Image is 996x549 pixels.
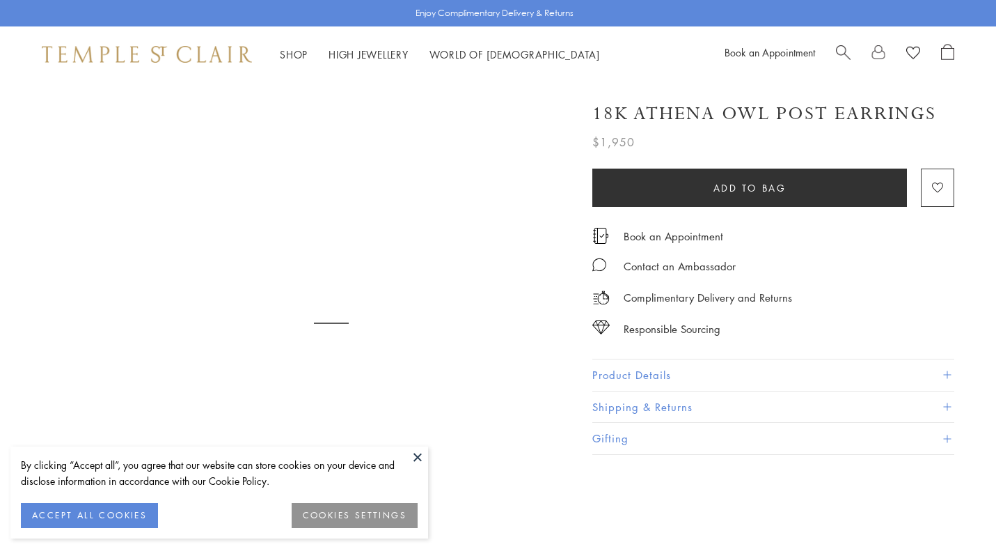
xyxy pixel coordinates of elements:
[926,484,982,535] iframe: Gorgias live chat messenger
[592,289,610,307] img: icon_delivery.svg
[42,46,252,63] img: Temple St. Clair
[941,44,954,65] a: Open Shopping Bag
[592,102,936,126] h1: 18K Athena Owl Post Earrings
[592,423,954,454] button: Gifting
[21,503,158,528] button: ACCEPT ALL COOKIES
[429,47,600,61] a: World of [DEMOGRAPHIC_DATA]World of [DEMOGRAPHIC_DATA]
[592,228,609,244] img: icon_appointment.svg
[624,258,736,275] div: Contact an Ambassador
[624,289,792,307] p: Complimentary Delivery and Returns
[624,229,723,244] a: Book an Appointment
[280,46,600,63] nav: Main navigation
[292,503,418,528] button: COOKIES SETTINGS
[21,457,418,489] div: By clicking “Accept all”, you agree that our website can store cookies on your device and disclos...
[592,320,610,334] img: icon_sourcing.svg
[592,392,954,423] button: Shipping & Returns
[713,180,786,196] span: Add to bag
[592,169,907,207] button: Add to bag
[906,44,920,65] a: View Wishlist
[592,359,954,391] button: Product Details
[329,47,409,61] a: High JewelleryHigh Jewellery
[592,258,606,272] img: MessageIcon-01_2.svg
[725,45,815,59] a: Book an Appointment
[416,6,574,20] p: Enjoy Complimentary Delivery & Returns
[592,133,635,151] span: $1,950
[836,44,851,65] a: Search
[280,47,308,61] a: ShopShop
[624,320,720,338] div: Responsible Sourcing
